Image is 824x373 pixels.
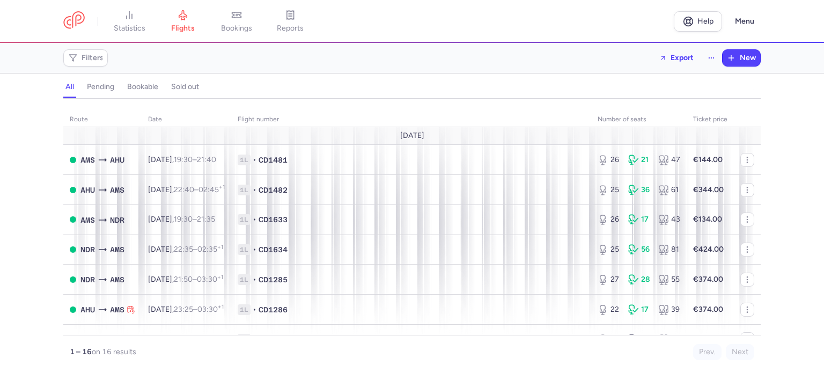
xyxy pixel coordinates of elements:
span: 1L [238,155,251,165]
span: [DATE] [400,131,424,140]
span: Filters [82,54,104,62]
span: [DATE], [148,334,216,343]
div: 26 [598,214,620,225]
span: AMS [80,214,95,226]
button: Export [652,49,701,67]
span: CD1286 [259,304,288,315]
h4: all [65,82,74,92]
sup: +1 [219,184,225,191]
a: Help [674,11,722,32]
time: 19:30 [174,155,193,164]
span: Help [697,17,713,25]
span: [DATE], [148,305,224,314]
span: • [253,244,256,255]
span: Export [671,54,694,62]
div: 26 [598,155,620,165]
div: 21 [628,155,650,165]
time: 21:50 [174,275,193,284]
time: 19:30 [174,215,193,224]
div: 25 [598,244,620,255]
strong: €144.00 [693,155,723,164]
span: – [174,215,215,224]
span: – [174,275,223,284]
div: 23 [598,334,620,345]
span: NDR [80,274,95,286]
div: 27 [598,274,620,285]
h4: bookable [127,82,158,92]
span: NDR [110,214,124,226]
strong: €344.00 [693,185,724,194]
sup: +1 [218,303,224,310]
button: Menu [729,11,761,32]
th: number of seats [591,112,687,128]
time: 02:45 [198,185,225,194]
time: 21:35 [197,215,215,224]
span: • [253,155,256,165]
div: 81 [658,244,680,255]
th: route [63,112,142,128]
span: AHU [80,184,95,196]
span: 1L [238,214,251,225]
span: • [253,334,256,345]
span: NDR [80,244,95,255]
h4: pending [87,82,114,92]
strong: €374.00 [693,275,723,284]
div: 39 [658,304,680,315]
span: AHU [110,334,124,346]
span: AHU [80,304,95,316]
strong: €374.00 [693,305,723,314]
a: reports [263,10,317,33]
th: Flight number [231,112,591,128]
span: – [174,245,223,254]
time: 22:40 [174,185,194,194]
span: 1L [238,304,251,315]
a: statistics [102,10,156,33]
div: 55 [658,274,680,285]
span: CD1633 [259,214,288,225]
time: 19:30 [174,334,193,343]
h4: sold out [171,82,199,92]
span: CD1481 [259,334,288,345]
span: – [174,155,216,164]
span: AMS [110,274,124,286]
div: 23 [658,334,680,345]
span: CD1482 [259,185,288,195]
span: AMS [110,304,124,316]
span: [DATE], [148,215,215,224]
button: New [723,50,760,66]
span: 1L [238,274,251,285]
span: New [740,54,756,62]
span: • [253,304,256,315]
span: 1L [238,185,251,195]
time: 21:40 [197,334,216,343]
div: 0 [628,334,650,345]
div: 43 [658,214,680,225]
span: statistics [114,24,145,33]
strong: 1 – 16 [70,347,92,356]
button: Filters [64,50,107,66]
strong: €134.00 [693,215,722,224]
span: – [174,334,216,343]
span: AHU [110,154,124,166]
div: 36 [628,185,650,195]
span: [DATE], [148,275,223,284]
div: 17 [628,214,650,225]
th: Ticket price [687,112,734,128]
div: 56 [628,244,650,255]
span: CD1481 [259,155,288,165]
span: • [253,214,256,225]
div: 28 [628,274,650,285]
span: AMS [110,184,124,196]
span: • [253,274,256,285]
sup: +1 [217,244,223,251]
sup: +1 [217,274,223,281]
span: AMS [80,334,95,346]
span: bookings [221,24,252,33]
span: AMS [80,154,95,166]
time: 21:40 [197,155,216,164]
a: bookings [210,10,263,33]
span: reports [277,24,304,33]
time: 03:30 [197,305,224,314]
div: 22 [598,304,620,315]
span: on 16 results [92,347,136,356]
